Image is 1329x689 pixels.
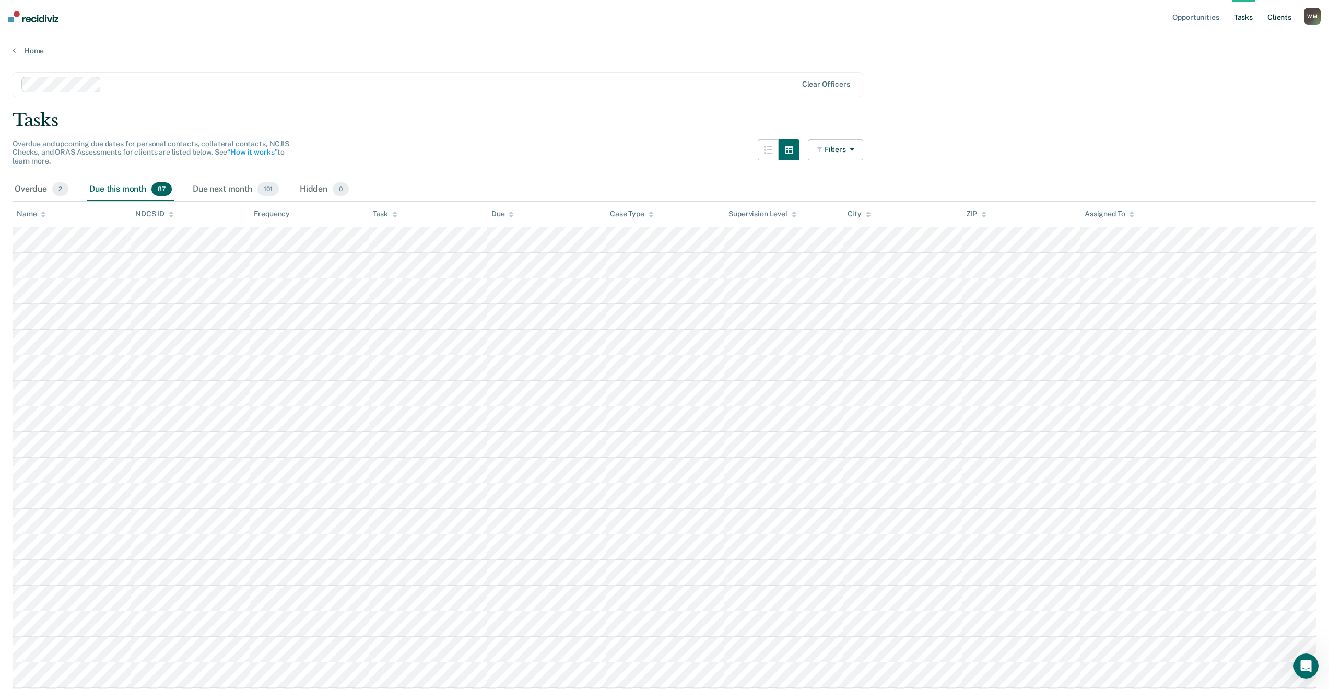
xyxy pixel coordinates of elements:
div: W M [1304,8,1321,25]
div: Due [491,209,514,218]
button: Filters [808,139,863,160]
span: Overdue and upcoming due dates for personal contacts, collateral contacts, NCJIS Checks, and ORAS... [13,139,289,166]
button: WM [1304,8,1321,25]
div: Assigned To [1085,209,1134,218]
img: Recidiviz [8,11,58,22]
div: City [848,209,871,218]
div: Overdue2 [13,178,70,201]
span: 0 [333,182,349,196]
span: 2 [52,182,68,196]
div: Task [373,209,397,218]
div: Due next month101 [191,178,281,201]
div: ZIP [966,209,987,218]
div: Hidden0 [298,178,351,201]
span: 101 [257,182,279,196]
div: Clear officers [802,80,850,89]
a: “How it works” [227,148,277,156]
a: Home [13,46,1316,55]
div: Supervision Level [728,209,797,218]
div: Frequency [254,209,290,218]
iframe: Intercom live chat [1293,653,1319,679]
div: Name [17,209,46,218]
div: NDCS ID [135,209,174,218]
div: Tasks [13,110,1316,131]
div: Case Type [610,209,654,218]
span: 87 [151,182,172,196]
div: Due this month87 [87,178,174,201]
